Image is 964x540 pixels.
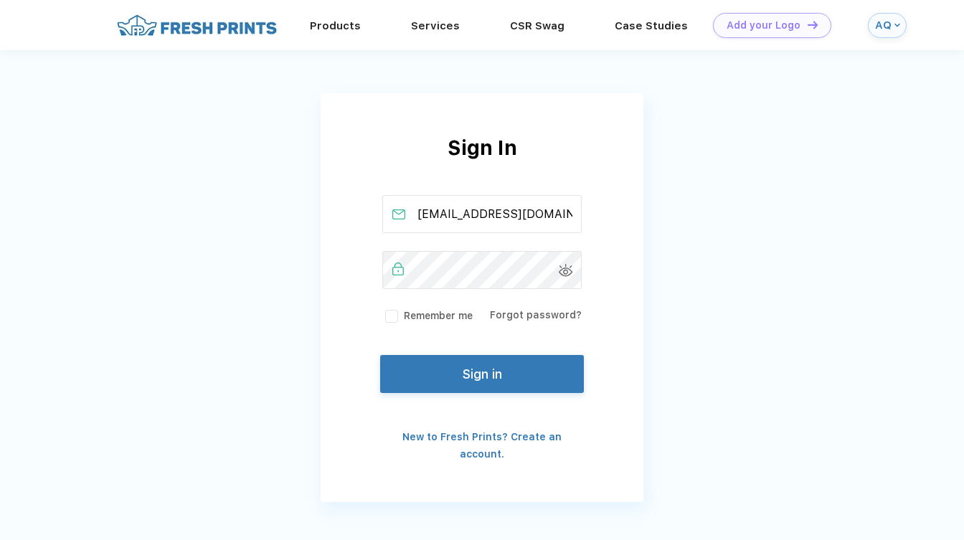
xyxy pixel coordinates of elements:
[392,209,405,219] img: email_active.svg
[382,195,582,233] input: Email
[727,19,800,32] div: Add your Logo
[310,19,361,32] a: Products
[113,13,281,38] img: fo%20logo%202.webp
[382,308,473,323] label: Remember me
[559,264,573,277] img: show_password.svg
[808,21,818,29] img: DT
[490,309,582,321] a: Forgot password?
[321,133,643,195] div: Sign In
[380,355,584,393] button: Sign in
[510,19,564,32] a: CSR Swag
[875,19,891,32] div: AQ
[411,19,460,32] a: Services
[894,22,900,28] img: arrow_down_blue.svg
[392,262,404,275] img: password_active.svg
[402,431,562,460] a: New to Fresh Prints? Create an account.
